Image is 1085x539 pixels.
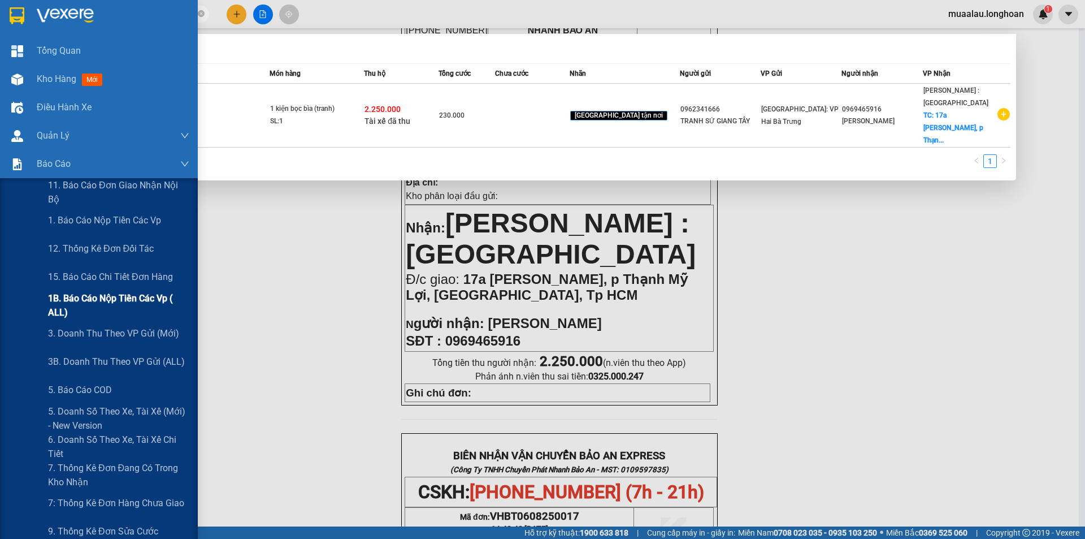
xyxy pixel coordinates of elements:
[680,104,760,115] div: 0962341666
[997,108,1010,120] span: plus-circle
[37,74,76,84] span: Kho hàng
[842,104,922,115] div: 0969465916
[364,70,385,77] span: Thu hộ
[364,117,410,126] span: Tài xế đã thu
[48,524,158,538] span: 9. Thống kê đơn sửa cước
[842,115,922,127] div: [PERSON_NAME]
[761,70,782,77] span: VP Gửi
[439,70,471,77] span: Tổng cước
[37,157,71,171] span: Báo cáo
[48,291,189,320] span: 1B. Báo cáo nộp tiền các vp ( ALL)
[48,178,189,206] span: 11. Báo cáo đơn giao nhận nội bộ
[923,87,988,107] span: [PERSON_NAME] : [GEOGRAPHIC_DATA]
[983,154,997,168] li: 1
[198,10,205,17] span: close-circle
[48,496,184,510] span: 7: Thống kê đơn hàng chưa giao
[10,7,24,24] img: logo-vxr
[270,70,301,77] span: Món hàng
[11,74,23,85] img: warehouse-icon
[997,154,1010,168] button: right
[970,154,983,168] button: left
[198,9,205,20] span: close-circle
[997,154,1010,168] li: Next Page
[11,158,23,170] img: solution-icon
[37,100,92,114] span: Điều hành xe
[364,105,401,114] span: 2.250.000
[923,111,983,144] span: TC: 17a [PERSON_NAME], p Thạn...
[680,70,711,77] span: Người gửi
[11,45,23,57] img: dashboard-icon
[48,433,189,461] span: 6. Doanh số theo xe, tài xế chi tiết
[48,326,179,340] span: 3. Doanh Thu theo VP Gửi (mới)
[761,105,839,126] span: [GEOGRAPHIC_DATA]: VP Hai Bà Trưng
[11,130,23,142] img: warehouse-icon
[973,157,980,164] span: left
[48,213,161,227] span: 1. Báo cáo nộp tiền các vp
[439,111,465,119] span: 230.000
[180,159,189,169] span: down
[680,115,760,127] div: TRANH SỨ GIANG TÂY
[37,44,81,58] span: Tổng Quan
[984,155,996,167] a: 1
[48,383,112,397] span: 5. Báo cáo COD
[923,70,951,77] span: VP Nhận
[970,154,983,168] li: Previous Page
[495,70,528,77] span: Chưa cước
[11,102,23,114] img: warehouse-icon
[48,404,189,433] span: 5. Doanh số theo xe, tài xế (mới) - New version
[48,355,185,369] span: 3B. Doanh Thu theo VP Gửi (ALL)
[48,242,154,256] span: 12. Thống kê đơn đối tác
[270,103,355,115] div: 1 kiện bọc bìa (tranh)
[82,74,102,86] span: mới
[48,461,189,489] span: 7. Thống kê đơn đang có trong kho nhận
[1000,157,1007,164] span: right
[570,111,667,121] span: [GEOGRAPHIC_DATA] tận nơi
[841,70,878,77] span: Người nhận
[48,270,173,284] span: 15. Báo cáo chi tiết đơn hàng
[270,115,355,128] div: SL: 1
[180,131,189,140] span: down
[570,70,586,77] span: Nhãn
[37,128,70,143] span: Quản Lý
